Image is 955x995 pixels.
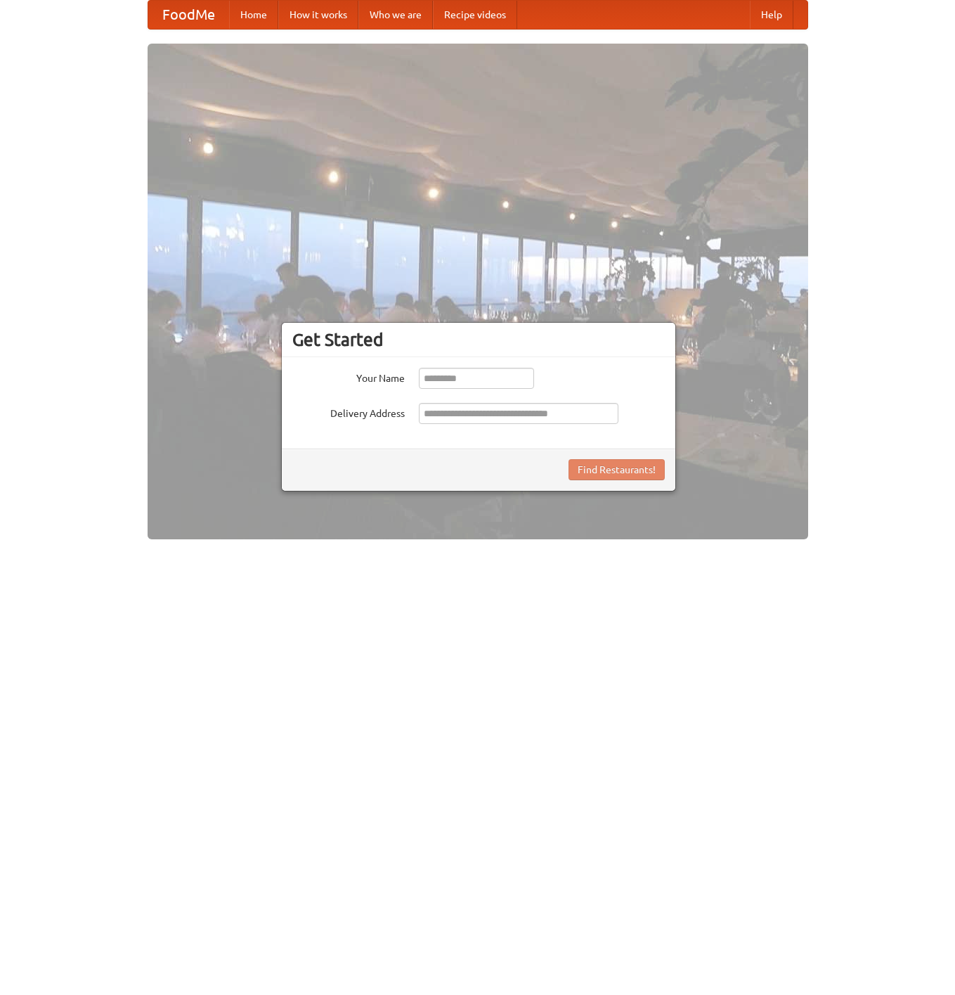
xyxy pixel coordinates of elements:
[292,403,405,421] label: Delivery Address
[569,459,665,480] button: Find Restaurants!
[148,1,229,29] a: FoodMe
[278,1,358,29] a: How it works
[433,1,517,29] a: Recipe videos
[229,1,278,29] a: Home
[292,368,405,385] label: Your Name
[358,1,433,29] a: Who we are
[292,329,665,350] h3: Get Started
[750,1,793,29] a: Help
